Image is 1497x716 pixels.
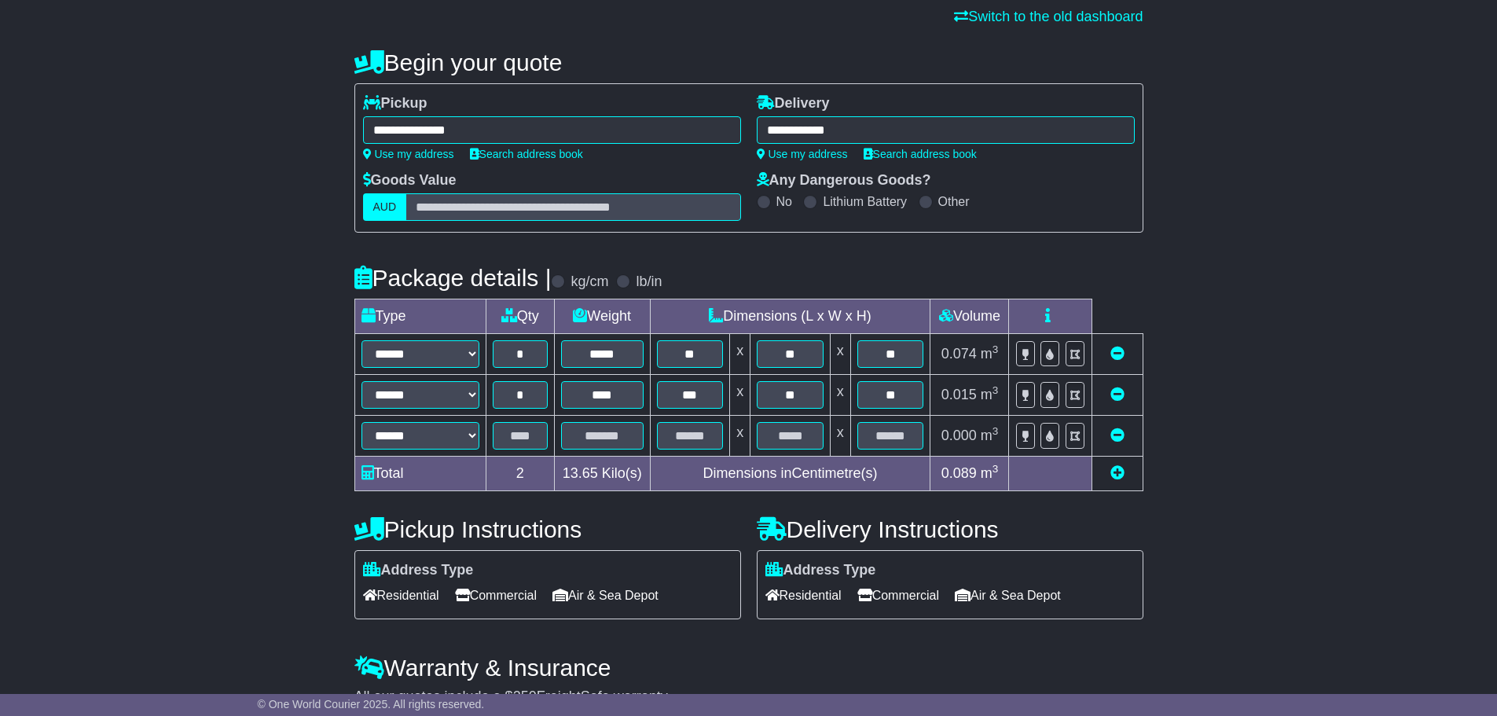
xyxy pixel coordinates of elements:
span: Commercial [455,583,537,608]
div: All our quotes include a $ FreightSafe warranty. [354,688,1143,706]
td: Kilo(s) [554,457,650,491]
span: m [981,465,999,481]
span: 0.074 [941,346,977,362]
label: Address Type [363,562,474,579]
a: Use my address [757,148,848,160]
h4: Warranty & Insurance [354,655,1143,681]
td: x [730,416,750,457]
td: Dimensions in Centimetre(s) [650,457,930,491]
label: lb/in [636,274,662,291]
h4: Delivery Instructions [757,516,1143,542]
td: Weight [554,299,650,334]
span: 250 [513,688,537,704]
sup: 3 [992,463,999,475]
label: Pickup [363,95,427,112]
span: 13.65 [563,465,598,481]
label: Address Type [765,562,876,579]
td: x [730,334,750,375]
sup: 3 [992,384,999,396]
a: Search address book [470,148,583,160]
span: 0.089 [941,465,977,481]
sup: 3 [992,343,999,355]
span: Air & Sea Depot [552,583,659,608]
a: Remove this item [1110,387,1125,402]
h4: Package details | [354,265,552,291]
span: Residential [363,583,439,608]
label: Delivery [757,95,830,112]
span: 0.015 [941,387,977,402]
span: Air & Sea Depot [955,583,1061,608]
span: © One World Courier 2025. All rights reserved. [258,698,485,710]
td: Total [354,457,486,491]
h4: Pickup Instructions [354,516,741,542]
span: m [981,346,999,362]
span: Commercial [857,583,939,608]
label: Other [938,194,970,209]
td: 2 [486,457,554,491]
td: x [830,334,850,375]
label: No [776,194,792,209]
label: Lithium Battery [823,194,907,209]
span: Residential [765,583,842,608]
a: Add new item [1110,465,1125,481]
a: Use my address [363,148,454,160]
a: Remove this item [1110,346,1125,362]
h4: Begin your quote [354,50,1143,75]
a: Search address book [864,148,977,160]
sup: 3 [992,425,999,437]
a: Switch to the old dashboard [954,9,1143,24]
label: kg/cm [571,274,608,291]
td: x [730,375,750,416]
label: Any Dangerous Goods? [757,172,931,189]
td: x [830,416,850,457]
td: Qty [486,299,554,334]
span: 0.000 [941,428,977,443]
td: x [830,375,850,416]
td: Type [354,299,486,334]
label: Goods Value [363,172,457,189]
a: Remove this item [1110,428,1125,443]
td: Dimensions (L x W x H) [650,299,930,334]
td: Volume [930,299,1009,334]
span: m [981,428,999,443]
label: AUD [363,193,407,221]
span: m [981,387,999,402]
